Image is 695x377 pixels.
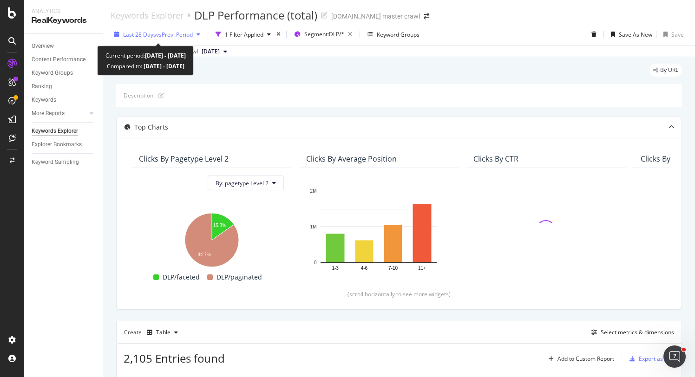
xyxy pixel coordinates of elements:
div: Description: [124,91,155,99]
div: Compared to: [107,61,184,71]
text: 1-3 [332,265,339,270]
text: 84.7% [197,252,210,257]
div: Keyword Groups [377,31,420,39]
div: Keywords Explorer [32,126,78,136]
div: Content Performance [32,55,85,65]
button: Select metrics & dimensions [588,327,674,338]
svg: A chart. [306,186,451,276]
button: By: pagetype Level 2 [208,175,284,190]
div: Clicks By Average Position [306,154,397,163]
span: Last 28 Days [123,31,156,39]
div: legacy label [649,64,682,77]
button: Save [660,27,684,42]
span: By URL [660,67,678,73]
a: Keywords [32,95,96,105]
text: 4-6 [361,265,368,270]
div: More Reports [32,109,65,118]
div: Save As New [619,31,652,39]
button: Keyword Groups [364,27,423,42]
button: Export as CSV [626,351,675,366]
a: Ranking [32,82,96,91]
text: 7-10 [388,265,398,270]
div: arrow-right-arrow-left [424,13,429,19]
span: vs Prev. Period [156,31,193,39]
div: Clicks By CTR [473,154,518,163]
a: Explorer Bookmarks [32,140,96,149]
div: times [275,30,282,39]
text: 1M [310,224,317,229]
div: Table [156,330,170,335]
div: [DOMAIN_NAME] master crawl [331,12,420,21]
div: Ranking [32,82,52,91]
div: Top Charts [134,123,168,132]
span: 2,105 Entries found [124,351,225,366]
button: Last 28 DaysvsPrev. Period [111,27,204,42]
a: Content Performance [32,55,96,65]
span: By: pagetype Level 2 [216,179,269,187]
text: 2M [310,188,317,194]
div: Keyword Groups [32,68,73,78]
button: Save As New [607,27,652,42]
iframe: Intercom live chat [663,345,686,368]
div: Create [124,325,182,340]
a: Overview [32,41,96,51]
button: Segment:DLP/* [290,27,356,42]
a: Keywords Explorer [32,126,96,136]
div: Add to Custom Report [557,356,614,362]
span: DLP/faceted [163,272,200,283]
div: 1 Filter Applied [225,31,263,39]
div: Analytics [32,7,95,15]
button: [DATE] [198,46,231,57]
div: RealKeywords [32,15,95,26]
b: [DATE] - [DATE] [145,52,186,59]
div: Export as CSV [639,355,675,363]
a: Keyword Groups [32,68,96,78]
svg: A chart. [139,208,284,268]
text: 0 [314,260,317,265]
div: Clicks By pagetype Level 2 [139,154,229,163]
div: Select metrics & dimensions [601,328,674,336]
button: Add to Custom Report [545,351,614,366]
div: Explorer Bookmarks [32,140,82,149]
div: DLP Performance (total) [194,7,317,23]
b: [DATE] - [DATE] [142,62,184,70]
div: Save [671,31,684,39]
text: 15.3% [213,222,226,227]
div: (scroll horizontally to see more widgets) [128,290,670,298]
div: Keyword Sampling [32,157,79,167]
span: Segment: DLP/* [304,30,344,38]
a: Keyword Sampling [32,157,96,167]
span: DLP/paginated [216,272,262,283]
span: 2025 Aug. 4th [202,47,220,56]
div: Current period: [105,50,186,61]
text: 11+ [418,265,426,270]
div: Keywords [32,95,56,105]
button: 1 Filter Applied [212,27,275,42]
a: Keywords Explorer [111,10,184,20]
div: Overview [32,41,54,51]
button: Table [143,325,182,340]
a: More Reports [32,109,87,118]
